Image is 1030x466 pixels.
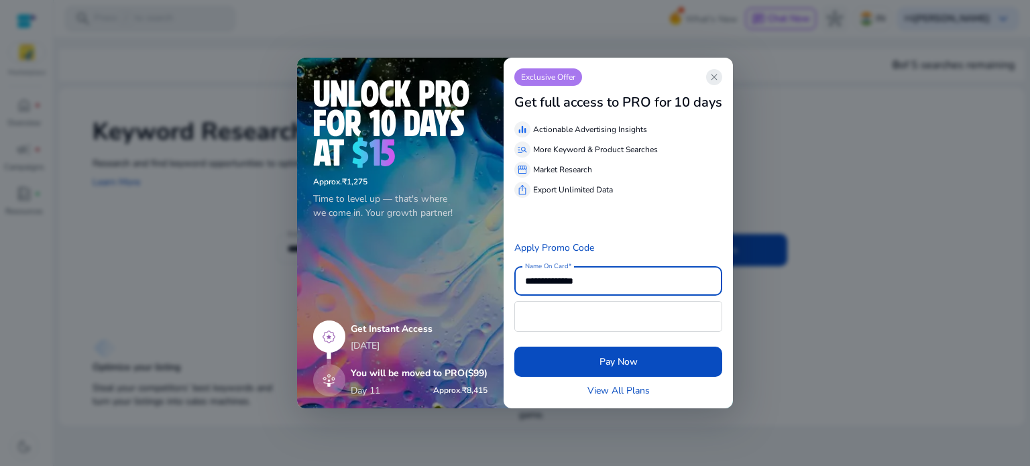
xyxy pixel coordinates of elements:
span: equalizer [517,124,528,135]
button: Pay Now [514,347,722,377]
iframe: Secure card payment input frame [522,303,715,330]
mat-label: Name On Card [525,261,568,271]
span: manage_search [517,144,528,155]
p: [DATE] [351,339,488,353]
h3: Get full access to PRO for [514,95,671,111]
a: View All Plans [587,384,650,398]
span: Approx. [313,176,342,187]
p: Time to level up — that's where we come in. Your growth partner! [313,192,488,220]
p: Export Unlimited Data [533,184,613,196]
span: Pay Now [599,355,638,369]
p: Day 11 [351,384,380,398]
span: close [709,72,720,82]
h6: ₹1,275 [313,177,488,186]
h5: Get Instant Access [351,324,488,335]
p: Exclusive Offer [514,68,582,86]
h3: 10 days [674,95,722,111]
span: ios_share [517,184,528,195]
span: ($99) [465,367,488,380]
p: Actionable Advertising Insights [533,123,647,135]
a: Apply Promo Code [514,241,594,254]
span: storefront [517,164,528,175]
p: Market Research [533,164,592,176]
p: More Keyword & Product Searches [533,143,658,156]
span: Approx. [433,385,462,396]
h6: ₹8,415 [433,386,488,395]
h5: You will be moved to PRO [351,368,488,380]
